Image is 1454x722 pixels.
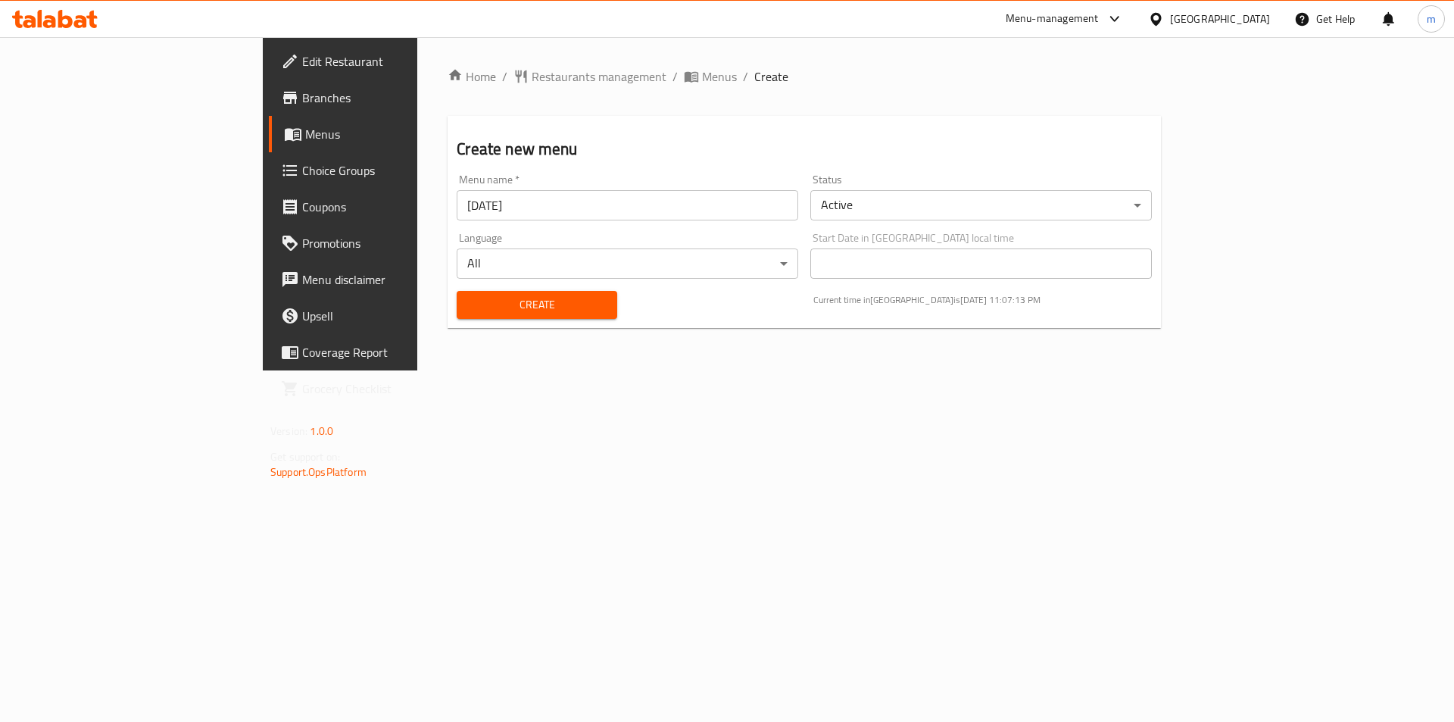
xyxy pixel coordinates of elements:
[270,447,340,467] span: Get support on:
[1427,11,1436,27] span: m
[457,138,1152,161] h2: Create new menu
[269,370,506,407] a: Grocery Checklist
[269,261,506,298] a: Menu disclaimer
[813,293,1152,307] p: Current time in [GEOGRAPHIC_DATA] is [DATE] 11:07:13 PM
[754,67,788,86] span: Create
[269,116,506,152] a: Menus
[302,270,494,289] span: Menu disclaimer
[302,198,494,216] span: Coupons
[1170,11,1270,27] div: [GEOGRAPHIC_DATA]
[810,190,1152,220] div: Active
[302,161,494,180] span: Choice Groups
[310,421,333,441] span: 1.0.0
[684,67,737,86] a: Menus
[270,462,367,482] a: Support.OpsPlatform
[269,298,506,334] a: Upsell
[269,152,506,189] a: Choice Groups
[469,295,604,314] span: Create
[302,307,494,325] span: Upsell
[269,225,506,261] a: Promotions
[743,67,748,86] li: /
[302,52,494,70] span: Edit Restaurant
[302,89,494,107] span: Branches
[672,67,678,86] li: /
[448,67,1161,86] nav: breadcrumb
[269,80,506,116] a: Branches
[302,234,494,252] span: Promotions
[269,43,506,80] a: Edit Restaurant
[302,380,494,398] span: Grocery Checklist
[1006,10,1099,28] div: Menu-management
[305,125,494,143] span: Menus
[532,67,666,86] span: Restaurants management
[269,189,506,225] a: Coupons
[702,67,737,86] span: Menus
[513,67,666,86] a: Restaurants management
[457,291,616,319] button: Create
[302,343,494,361] span: Coverage Report
[457,190,798,220] input: Please enter Menu name
[269,334,506,370] a: Coverage Report
[270,421,307,441] span: Version:
[457,248,798,279] div: All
